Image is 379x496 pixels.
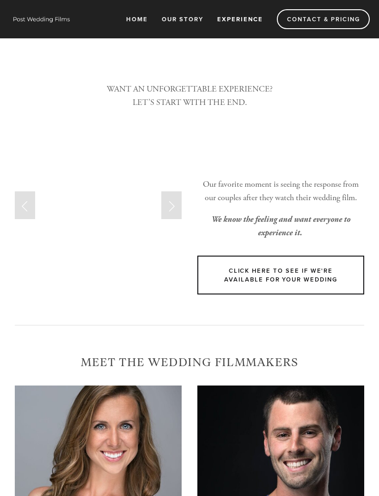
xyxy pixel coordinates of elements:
[197,178,364,205] p: Our favorite moment is seeing the response from our couples after they watch their wedding film.
[277,9,370,29] a: Contact & Pricing
[120,12,154,27] a: Home
[15,83,364,110] p: WANT AN UNFORGETTABLE EXPERIENCE? LET’S START WITH THE END.
[197,256,364,294] a: Click Here to see if We're available for your wedding
[211,12,269,27] a: Experience
[211,214,352,238] em: We know the feeling and want everyone to experience it.
[161,191,182,219] a: Next Slide
[15,191,35,219] a: Previous Slide
[9,12,74,26] img: Wisconsin Wedding Videographer
[15,356,364,370] h2: Meet the Wedding Filmmakers
[156,12,209,27] a: Our Story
